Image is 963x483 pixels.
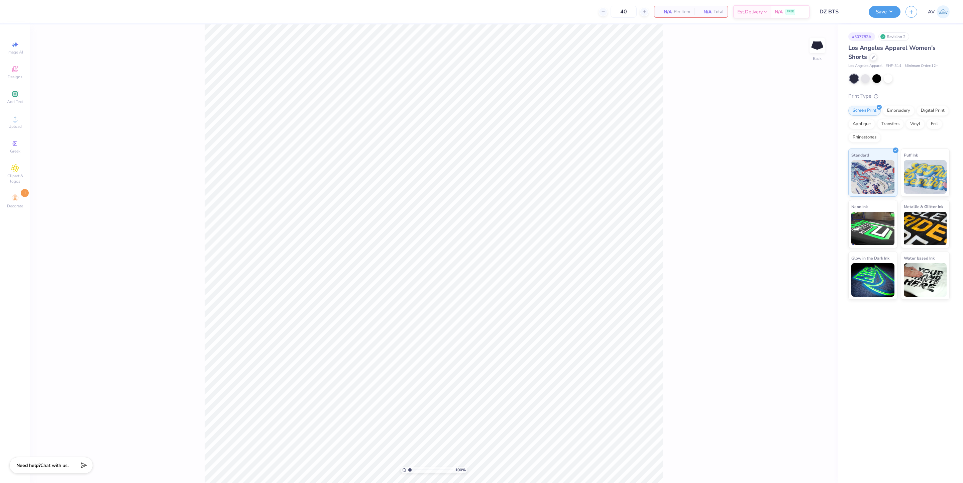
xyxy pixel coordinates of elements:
[40,462,69,469] span: Chat with us.
[848,106,881,116] div: Screen Print
[811,39,824,52] img: Back
[904,263,947,297] img: Water based Ink
[869,6,900,18] button: Save
[848,119,875,129] div: Applique
[3,173,27,184] span: Clipart & logos
[904,203,943,210] span: Metallic & Glitter Ink
[787,9,794,14] span: FREE
[886,63,901,69] span: # HF-314
[851,212,894,245] img: Neon Ink
[674,8,690,15] span: Per Item
[937,5,950,18] img: Aargy Velasco
[658,8,672,15] span: N/A
[848,63,882,69] span: Los Angeles Apparel
[848,92,950,100] div: Print Type
[928,5,950,18] a: AV
[906,119,925,129] div: Vinyl
[7,203,23,209] span: Decorate
[8,124,22,129] span: Upload
[10,149,20,154] span: Greek
[21,189,29,197] span: 1
[883,106,915,116] div: Embroidery
[878,32,909,41] div: Revision 2
[904,160,947,194] img: Puff Ink
[917,106,949,116] div: Digital Print
[905,63,938,69] span: Minimum Order: 12 +
[7,50,23,55] span: Image AI
[813,56,822,62] div: Back
[611,6,637,18] input: – –
[904,152,918,159] span: Puff Ink
[7,99,23,104] span: Add Text
[848,44,936,61] span: Los Angeles Apparel Women's Shorts
[904,255,935,262] span: Water based Ink
[851,263,894,297] img: Glow in the Dark Ink
[851,255,889,262] span: Glow in the Dark Ink
[851,152,869,159] span: Standard
[851,160,894,194] img: Standard
[927,119,942,129] div: Foil
[714,8,724,15] span: Total
[455,467,466,473] span: 100 %
[928,8,935,16] span: AV
[775,8,783,15] span: N/A
[848,32,875,41] div: # 507782A
[848,132,881,142] div: Rhinestones
[815,5,864,18] input: Untitled Design
[904,212,947,245] img: Metallic & Glitter Ink
[16,462,40,469] strong: Need help?
[698,8,712,15] span: N/A
[737,8,763,15] span: Est. Delivery
[877,119,904,129] div: Transfers
[851,203,868,210] span: Neon Ink
[8,74,22,80] span: Designs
